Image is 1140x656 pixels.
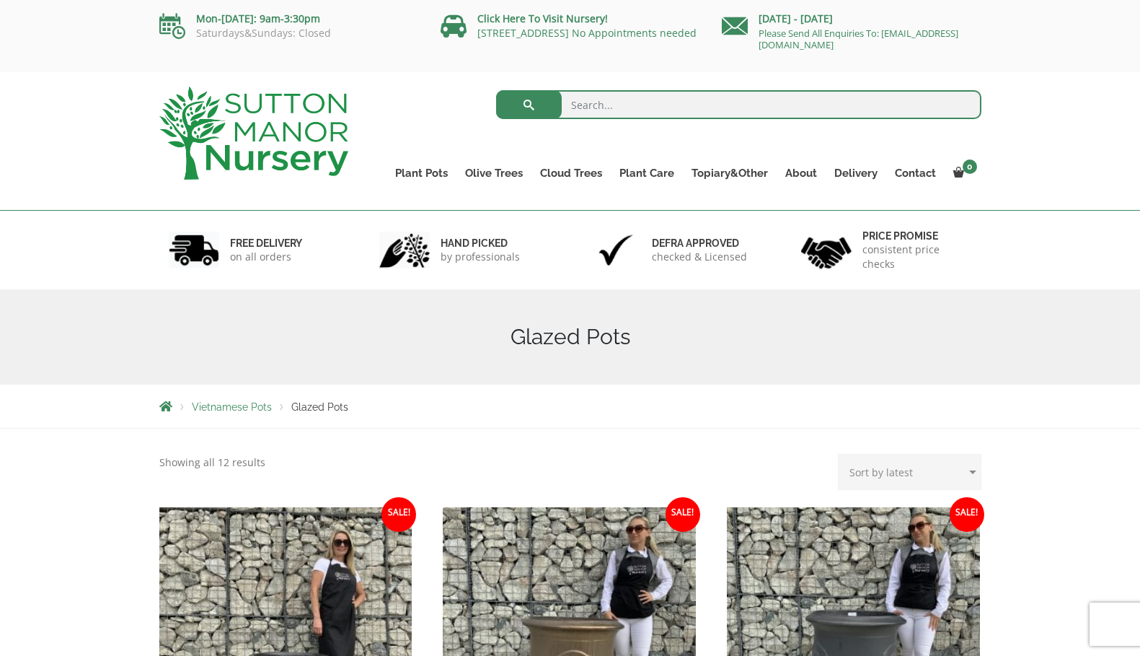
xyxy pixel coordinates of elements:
[862,229,972,242] h6: Price promise
[192,401,272,413] a: Vietnamese Pots
[169,232,219,268] img: 1.jpg
[666,497,700,532] span: Sale!
[886,163,945,183] a: Contact
[652,250,747,264] p: checked & Licensed
[950,497,984,532] span: Sale!
[386,163,456,183] a: Plant Pots
[441,250,520,264] p: by professionals
[379,232,430,268] img: 2.jpg
[652,237,747,250] h6: Defra approved
[291,401,348,413] span: Glazed Pots
[759,27,958,51] a: Please Send All Enquiries To: [EMAIL_ADDRESS][DOMAIN_NAME]
[611,163,683,183] a: Plant Care
[159,10,419,27] p: Mon-[DATE]: 9am-3:30pm
[777,163,826,183] a: About
[826,163,886,183] a: Delivery
[230,250,302,264] p: on all orders
[531,163,611,183] a: Cloud Trees
[838,454,981,490] select: Shop order
[683,163,777,183] a: Topiary&Other
[963,159,977,174] span: 0
[441,237,520,250] h6: hand picked
[159,401,981,412] nav: Breadcrumbs
[945,163,981,183] a: 0
[477,26,697,40] a: [STREET_ADDRESS] No Appointments needed
[496,90,981,119] input: Search...
[722,10,981,27] p: [DATE] - [DATE]
[230,237,302,250] h6: FREE DELIVERY
[381,497,416,532] span: Sale!
[159,27,419,39] p: Saturdays&Sundays: Closed
[591,232,641,268] img: 3.jpg
[159,87,348,180] img: logo
[159,454,265,471] p: Showing all 12 results
[477,12,608,25] a: Click Here To Visit Nursery!
[456,163,531,183] a: Olive Trees
[862,242,972,271] p: consistent price checks
[159,324,981,350] h1: Glazed Pots
[801,228,852,272] img: 4.jpg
